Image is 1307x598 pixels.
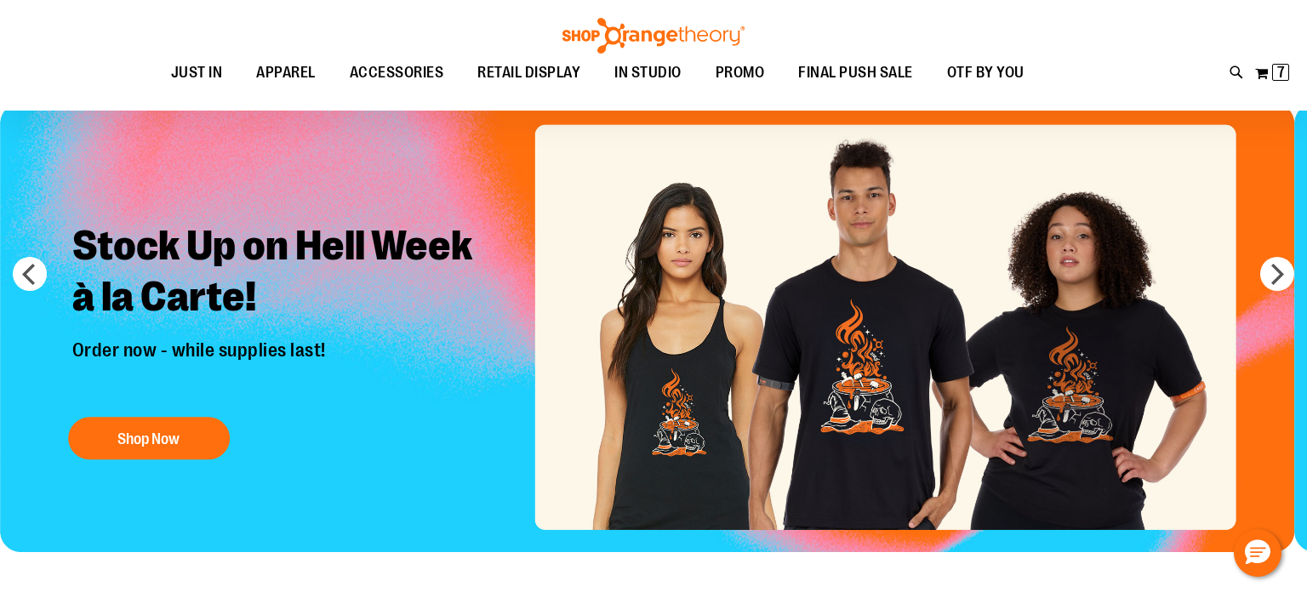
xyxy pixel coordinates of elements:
[60,208,503,339] h2: Stock Up on Hell Week à la Carte!
[930,54,1042,93] a: OTF BY YOU
[256,54,316,92] span: APPAREL
[614,54,682,92] span: IN STUDIO
[154,54,240,93] a: JUST IN
[239,54,333,93] a: APPAREL
[947,54,1024,92] span: OTF BY YOU
[1260,257,1294,291] button: next
[699,54,782,93] a: PROMO
[477,54,580,92] span: RETAIL DISPLAY
[798,54,913,92] span: FINAL PUSH SALE
[171,54,223,92] span: JUST IN
[68,418,230,460] button: Shop Now
[1234,529,1281,577] button: Hello, have a question? Let’s chat.
[333,54,461,93] a: ACCESSORIES
[460,54,597,93] a: RETAIL DISPLAY
[60,339,503,400] p: Order now - while supplies last!
[716,54,765,92] span: PROMO
[597,54,699,93] a: IN STUDIO
[1277,64,1285,81] span: 7
[13,257,47,291] button: prev
[560,18,747,54] img: Shop Orangetheory
[781,54,930,93] a: FINAL PUSH SALE
[350,54,444,92] span: ACCESSORIES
